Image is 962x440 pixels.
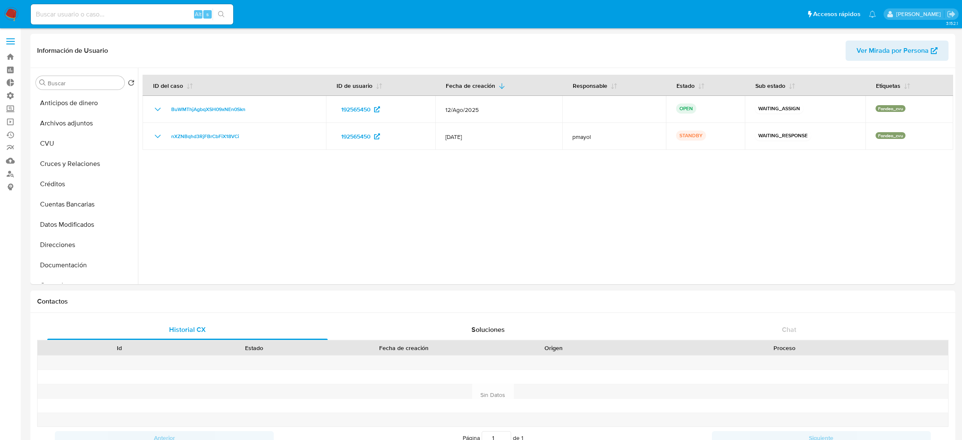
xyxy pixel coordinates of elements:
[58,344,181,352] div: Id
[169,325,206,334] span: Historial CX
[846,41,949,61] button: Ver Mirada por Persona
[813,10,860,19] span: Accesos rápidos
[857,41,929,61] span: Ver Mirada por Persona
[626,344,942,352] div: Proceso
[39,79,46,86] button: Buscar
[32,255,138,275] button: Documentación
[32,133,138,154] button: CVU
[472,325,505,334] span: Soluciones
[213,8,230,20] button: search-icon
[32,235,138,255] button: Direcciones
[48,79,121,87] input: Buscar
[327,344,480,352] div: Fecha de creación
[32,194,138,215] button: Cuentas Bancarias
[947,10,956,19] a: Salir
[32,174,138,194] button: Créditos
[32,275,138,296] button: General
[37,46,108,55] h1: Información de Usuario
[896,10,944,18] p: manuel.flocco@mercadolibre.com
[32,113,138,133] button: Archivos adjuntos
[128,79,135,89] button: Volver al orden por defecto
[32,215,138,235] button: Datos Modificados
[31,9,233,20] input: Buscar usuario o caso...
[37,297,949,306] h1: Contactos
[32,154,138,174] button: Cruces y Relaciones
[195,10,202,18] span: Alt
[782,325,796,334] span: Chat
[869,11,876,18] a: Notificaciones
[492,344,615,352] div: Origen
[193,344,315,352] div: Estado
[206,10,209,18] span: s
[32,93,138,113] button: Anticipos de dinero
